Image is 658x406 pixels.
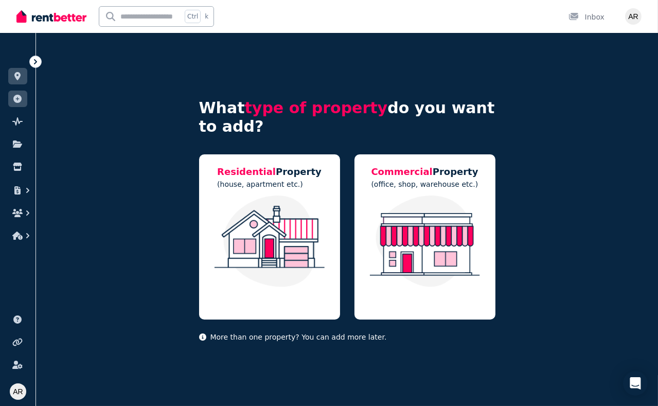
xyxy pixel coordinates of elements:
[245,99,388,117] span: type of property
[625,8,642,25] img: Anna Rizio
[199,99,495,136] h4: What do you want to add?
[623,371,648,396] div: Open Intercom Messenger
[16,9,86,24] img: RentBetter
[217,166,276,177] span: Residential
[10,383,26,400] img: Anna Rizio
[568,12,604,22] div: Inbox
[217,165,322,179] h5: Property
[365,196,485,287] img: Commercial Property
[371,165,478,179] h5: Property
[199,332,495,342] p: More than one property? You can add more later.
[209,196,330,287] img: Residential Property
[205,12,208,21] span: k
[371,166,432,177] span: Commercial
[217,179,322,189] p: (house, apartment etc.)
[371,179,478,189] p: (office, shop, warehouse etc.)
[185,10,201,23] span: Ctrl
